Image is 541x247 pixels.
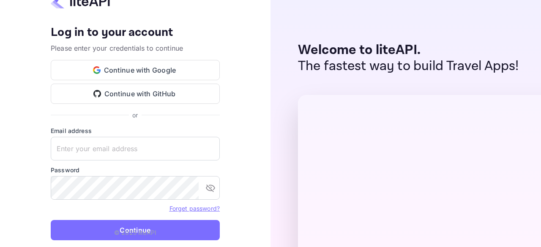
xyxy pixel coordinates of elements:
[51,220,220,240] button: Continue
[204,144,214,154] keeper-lock: Open Keeper Popup
[51,166,220,174] label: Password
[114,228,156,237] p: © 2025 liteAPI
[202,179,219,196] button: toggle password visibility
[51,84,220,104] button: Continue with GitHub
[169,205,220,212] a: Forget password?
[51,60,220,80] button: Continue with Google
[132,111,138,119] p: or
[169,204,220,212] a: Forget password?
[298,42,519,58] p: Welcome to liteAPI.
[51,25,220,40] h4: Log in to your account
[51,126,220,135] label: Email address
[298,58,519,74] p: The fastest way to build Travel Apps!
[51,43,220,53] p: Please enter your credentials to continue
[51,137,220,160] input: Enter your email address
